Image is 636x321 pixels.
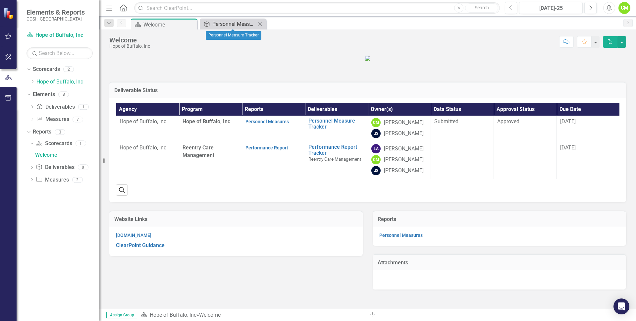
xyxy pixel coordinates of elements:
input: Search ClearPoint... [134,2,500,14]
div: 2 [63,67,74,72]
a: Personnel Measures [379,233,423,238]
span: Assign Group [106,312,137,318]
div: [PERSON_NAME] [384,119,424,127]
div: 8 [58,91,69,97]
a: Reports [33,128,51,136]
div: 3 [55,129,65,135]
td: Double-Click to Edit [431,116,494,142]
div: 7 [73,117,83,122]
span: Hope of Buffalo, Inc [183,118,230,125]
div: JS [371,129,381,138]
a: Deliverables [36,103,75,111]
div: 0 [78,165,88,170]
div: [PERSON_NAME] [384,145,424,153]
a: Measures [36,116,69,123]
div: Welcome [199,312,221,318]
a: ClearPoint Guidance [116,242,165,248]
a: Performance Report Tracker [308,144,364,156]
img: Peaceprints-logo-final-Blue-2-1-300x118.png [365,56,370,61]
a: Scorecards [33,66,60,73]
button: CM [618,2,630,14]
a: Personnel Measure Tracker [308,118,364,130]
a: Welcome [33,150,99,160]
a: Hope of Buffalo, Inc [150,312,196,318]
button: Search [465,3,498,13]
a: Elements [33,91,55,98]
a: Personnel Measure Tracker [201,20,256,28]
div: JS [371,166,381,175]
img: ClearPoint Strategy [3,8,15,19]
div: [DATE]-25 [521,4,580,12]
p: Hope of Buffalo, Inc [120,118,176,126]
div: 1 [76,141,86,146]
h3: Website Links [114,216,358,222]
small: CCSI: [GEOGRAPHIC_DATA] [26,16,85,22]
td: Double-Click to Edit Right Click for Context Menu [305,142,368,179]
span: Reentry Care Management [308,156,361,162]
div: Hope of Buffalo, Inc [109,44,150,49]
div: 1 [78,104,89,110]
div: LA [371,144,381,153]
a: Hope of Buffalo, Inc [26,31,93,39]
td: Double-Click to Edit [494,142,557,179]
span: Reentry Care Management [183,144,214,158]
div: Welcome [143,21,195,29]
h3: Deliverable Status [114,87,621,93]
div: Welcome [35,152,99,158]
td: Double-Click to Edit [494,116,557,142]
a: Personnel Measures [245,119,289,124]
button: [DATE]-25 [519,2,583,14]
span: Elements & Reports [26,8,85,16]
div: [PERSON_NAME] [384,130,424,137]
span: Approved [497,118,519,125]
div: Personnel Measure Tracker [206,31,261,40]
div: Open Intercom Messenger [613,298,629,314]
div: Personnel Measure Tracker [212,20,256,28]
a: [DOMAIN_NAME] [116,233,151,238]
h3: Reports [378,216,621,222]
td: Double-Click to Edit [431,142,494,179]
a: Measures [36,176,69,184]
a: Deliverables [36,164,74,171]
input: Search Below... [26,47,93,59]
span: Submitted [434,118,458,125]
div: [PERSON_NAME] [384,167,424,175]
span: [DATE] [560,118,576,125]
div: » [140,311,363,319]
div: CM [371,155,381,164]
div: CM [371,118,381,127]
a: Scorecards [36,140,72,147]
span: [DATE] [560,144,576,151]
p: Hope of Buffalo, Inc [120,144,176,152]
h3: Attachments [378,260,621,266]
div: 2 [72,177,83,183]
a: Hope of Buffalo, Inc [36,78,99,86]
div: Welcome [109,36,150,44]
td: Double-Click to Edit Right Click for Context Menu [305,116,368,142]
div: [PERSON_NAME] [384,156,424,164]
span: Search [475,5,489,10]
a: Performance Report [245,145,288,150]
